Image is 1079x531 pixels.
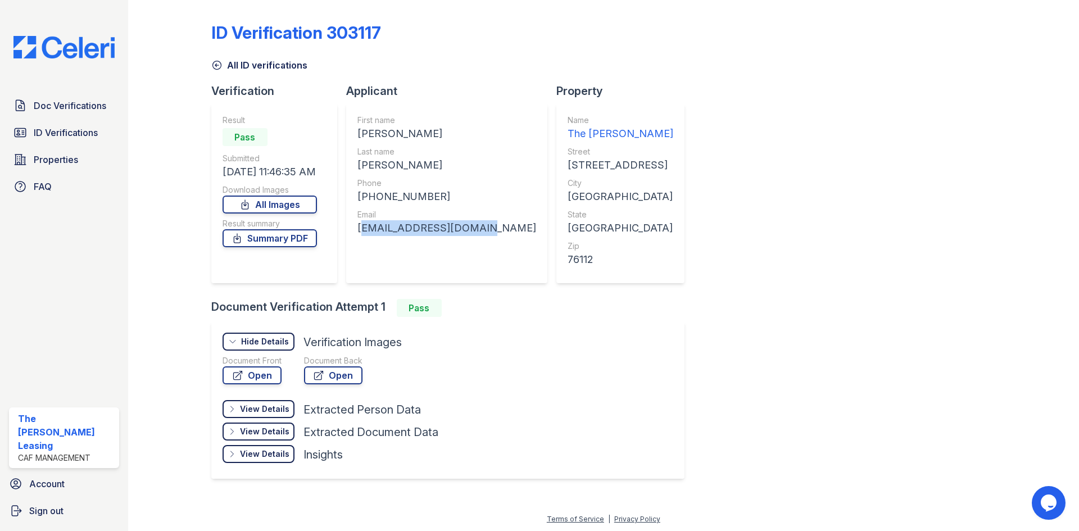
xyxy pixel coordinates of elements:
a: Sign out [4,500,124,522]
div: Result [223,115,317,126]
a: Doc Verifications [9,94,119,117]
a: Properties [9,148,119,171]
div: [PERSON_NAME] [357,126,536,142]
div: Pass [397,299,442,317]
div: Result summary [223,218,317,229]
div: Street [568,146,673,157]
a: All Images [223,196,317,214]
div: State [568,209,673,220]
div: Document Front [223,355,282,366]
div: 76112 [568,252,673,267]
div: Insights [303,447,343,462]
div: The [PERSON_NAME] [568,126,673,142]
span: Doc Verifications [34,99,106,112]
div: Last name [357,146,536,157]
a: Summary PDF [223,229,317,247]
span: ID Verifications [34,126,98,139]
div: [PERSON_NAME] [357,157,536,173]
div: [STREET_ADDRESS] [568,157,673,173]
div: Name [568,115,673,126]
div: Property [556,83,693,99]
div: [GEOGRAPHIC_DATA] [568,189,673,205]
div: Verification Images [303,334,402,350]
div: Submitted [223,153,317,164]
div: Pass [223,128,268,146]
a: FAQ [9,175,119,198]
a: Terms of Service [547,515,604,523]
a: Privacy Policy [614,515,660,523]
div: | [608,515,610,523]
div: View Details [240,448,289,460]
span: Account [29,477,65,491]
span: Sign out [29,504,64,518]
div: Hide Details [241,336,289,347]
div: CAF Management [18,452,115,464]
div: Email [357,209,536,220]
div: View Details [240,403,289,415]
div: [GEOGRAPHIC_DATA] [568,220,673,236]
div: [EMAIL_ADDRESS][DOMAIN_NAME] [357,220,536,236]
a: Open [223,366,282,384]
div: ID Verification 303117 [211,22,381,43]
a: Open [304,366,362,384]
div: Extracted Person Data [303,402,421,417]
div: [PHONE_NUMBER] [357,189,536,205]
div: Document Verification Attempt 1 [211,299,693,317]
div: Applicant [346,83,556,99]
span: FAQ [34,180,52,193]
div: Extracted Document Data [303,424,438,440]
div: Document Back [304,355,362,366]
a: ID Verifications [9,121,119,144]
div: Download Images [223,184,317,196]
a: Name The [PERSON_NAME] [568,115,673,142]
div: Phone [357,178,536,189]
a: Account [4,473,124,495]
div: View Details [240,426,289,437]
a: All ID verifications [211,58,307,72]
img: CE_Logo_Blue-a8612792a0a2168367f1c8372b55b34899dd931a85d93a1a3d3e32e68fde9ad4.png [4,36,124,58]
div: First name [357,115,536,126]
div: City [568,178,673,189]
span: Properties [34,153,78,166]
div: Zip [568,240,673,252]
div: The [PERSON_NAME] Leasing [18,412,115,452]
iframe: chat widget [1032,486,1068,520]
div: Verification [211,83,346,99]
div: [DATE] 11:46:35 AM [223,164,317,180]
